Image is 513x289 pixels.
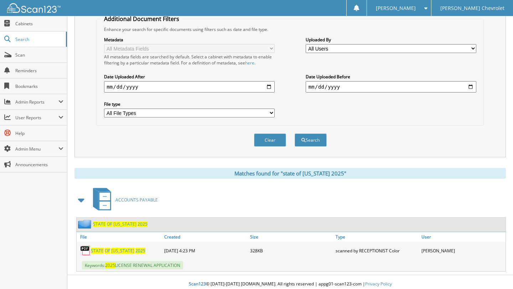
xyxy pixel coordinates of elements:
span: Scan [15,52,63,58]
a: Privacy Policy [365,281,392,287]
a: User [420,232,506,242]
div: 328KB [248,243,334,258]
div: Matches found for "state of [US_STATE] 2025" [74,168,506,179]
a: Created [162,232,248,242]
div: All metadata fields are searched by default. Select a cabinet with metadata to enable filtering b... [104,54,275,66]
span: 2025 [138,221,147,227]
span: 2025 [135,248,145,254]
a: here [245,60,254,66]
a: File [77,232,162,242]
span: STATE [93,221,106,227]
div: [DATE] 4:23 PM [162,243,248,258]
label: Date Uploaded After [104,74,275,80]
label: Metadata [104,37,275,43]
span: Bookmarks [15,83,63,89]
label: Date Uploaded Before [306,74,477,80]
span: Search [15,36,62,42]
div: Enhance your search for specific documents using filters such as date and file type. [100,26,480,32]
span: Admin Menu [15,146,58,152]
span: [PERSON_NAME] Chevrolet [440,6,504,10]
span: Admin Reports [15,99,58,105]
label: Uploaded By [306,37,477,43]
img: scan123-logo-white.svg [7,3,61,13]
span: 2025 [105,262,115,268]
label: File type [104,101,275,107]
a: ACCOUNTS PAYABLE [89,186,158,214]
span: [US_STATE] [111,248,134,254]
span: Help [15,130,63,136]
div: [PERSON_NAME] [420,243,506,258]
span: ACCOUNTS PAYABLE [115,197,158,203]
input: end [306,81,477,93]
a: STATE OF [US_STATE] 2025 [93,221,147,227]
input: start [104,81,275,93]
a: STATE OF [US_STATE] 2025 [91,248,145,254]
button: Clear [254,133,286,147]
button: Search [295,133,327,147]
a: Size [248,232,334,242]
span: Cabinets [15,21,63,27]
span: [US_STATE] [113,221,136,227]
span: User Reports [15,115,58,121]
a: Type [334,232,420,242]
span: OF [105,248,110,254]
span: Announcements [15,162,63,168]
legend: Additional Document Filters [100,15,183,23]
span: [PERSON_NAME] [376,6,416,10]
div: scanned by RECEPTIONIST Color [334,243,420,258]
span: Keywords: LICENSE RENEWAL APPLICATION [82,261,183,269]
img: PDF.png [80,245,91,256]
iframe: Chat Widget [477,255,513,289]
span: Reminders [15,68,63,74]
img: folder2.png [78,220,93,228]
span: STATE [91,248,104,254]
span: Scan123 [189,281,206,287]
span: OF [107,221,112,227]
